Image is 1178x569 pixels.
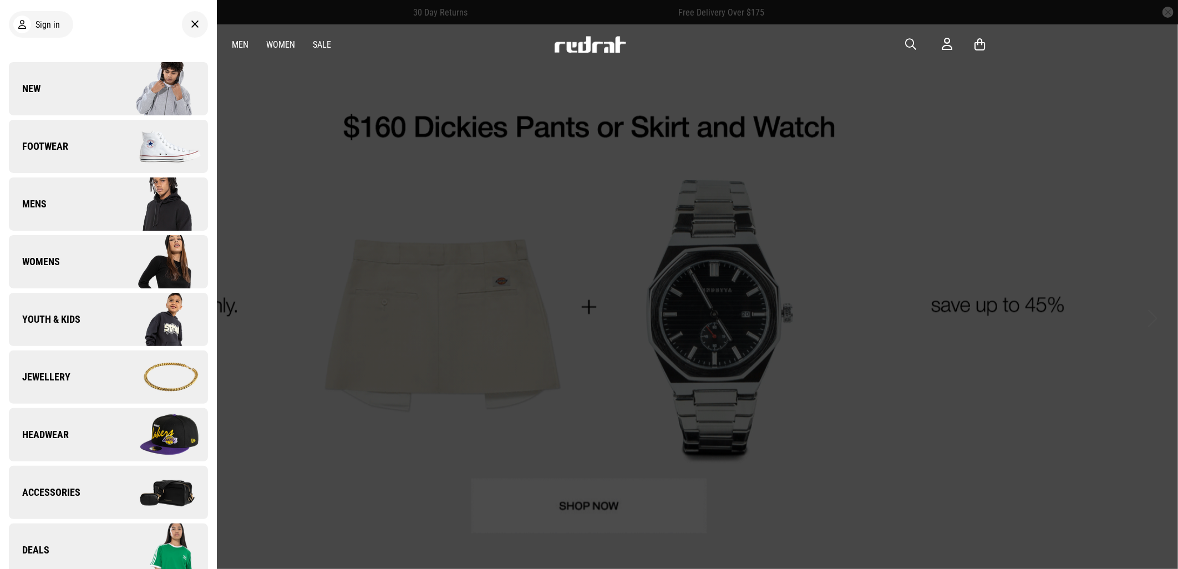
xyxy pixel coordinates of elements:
span: Accessories [9,486,80,499]
span: Womens [9,255,60,268]
img: Company [108,234,207,289]
span: Footwear [9,140,68,153]
span: Mens [9,197,47,211]
span: Deals [9,543,49,557]
img: Company [108,292,207,347]
a: Footwear Company [9,120,208,173]
img: Company [108,119,207,174]
a: Jewellery Company [9,350,208,404]
a: Headwear Company [9,408,208,461]
img: Company [108,176,207,232]
img: Company [108,349,207,405]
a: Men [232,39,248,50]
img: Company [108,407,207,463]
img: Redrat logo [554,36,627,53]
a: Accessories Company [9,466,208,519]
a: Youth & Kids Company [9,293,208,346]
a: Womens Company [9,235,208,288]
span: Jewellery [9,370,70,384]
span: Headwear [9,428,69,441]
img: Company [108,61,207,116]
span: Sign in [35,19,60,30]
a: Sale [313,39,331,50]
span: New [9,82,40,95]
img: Company [108,465,207,520]
a: Women [266,39,295,50]
span: Youth & Kids [9,313,80,326]
a: Mens Company [9,177,208,231]
a: New Company [9,62,208,115]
